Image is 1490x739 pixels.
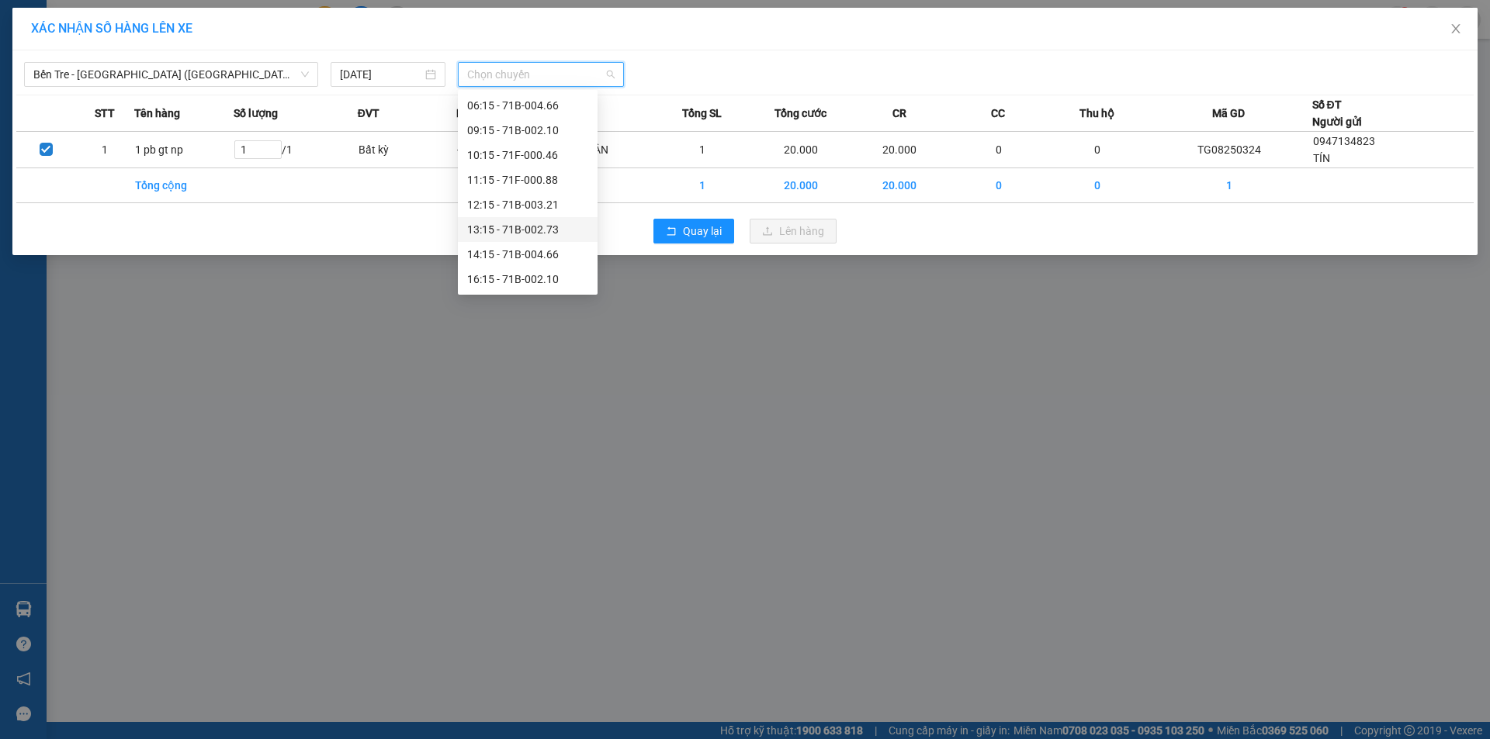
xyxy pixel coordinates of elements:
[653,168,752,203] td: 1
[467,196,588,213] div: 12:15 - 71B-003.21
[75,21,158,33] strong: PHIẾU TRẢ HÀNG
[234,105,278,122] span: Số lượng
[555,132,653,168] td: 19H NHÂN
[774,105,826,122] span: Tổng cước
[682,105,722,122] span: Tổng SL
[752,168,851,203] td: 20.000
[134,168,233,203] td: Tổng cộng
[752,132,851,168] td: 20.000
[467,63,615,86] span: Chọn chuyến
[32,7,130,19] span: [DATE]-
[33,63,309,86] span: Bến Tre - Sài Gòn (CT)
[1079,105,1114,122] span: Thu hộ
[467,147,588,164] div: 10:15 - 71F-000.46
[358,105,379,122] span: ĐVT
[949,168,1048,203] td: 0
[234,132,358,168] td: / 1
[851,168,949,203] td: 20.000
[653,219,734,243] button: rollbackQuay lại
[851,132,949,168] td: 20.000
[95,105,115,122] span: STT
[5,112,175,124] span: Tên hàng:
[892,105,906,122] span: CR
[124,97,186,109] span: 0947435567
[340,66,422,83] input: 12/08/2025
[750,219,837,243] button: uploadLên hàng
[467,122,588,139] div: 09:15 - 71B-002.10
[55,35,178,52] strong: MĐH:
[467,171,588,188] div: 11:15 - 71F-000.88
[47,109,175,126] span: 1 T NP 13KG ( Đ.Ă)
[1048,168,1146,203] td: 0
[134,132,233,168] td: 1 pb gt np
[67,9,130,19] span: [PERSON_NAME]
[1434,8,1478,51] button: Close
[1450,22,1462,35] span: close
[456,132,555,168] td: ---
[1146,168,1312,203] td: 1
[1313,152,1330,164] span: TÍN
[134,105,180,122] span: Tên hàng
[456,105,505,122] span: Loại hàng
[653,132,752,168] td: 1
[358,132,456,168] td: Bất kỳ
[64,69,126,81] span: 0969476756
[70,83,147,95] span: 11:45:36 [DATE]
[1146,132,1312,168] td: TG08250324
[666,226,677,238] span: rollback
[5,97,186,109] span: N.nhận:
[92,35,178,52] span: BT08251415
[949,132,1048,168] td: 0
[40,97,124,109] span: [PERSON_NAME]-
[5,7,130,19] span: 13:34-
[1312,96,1362,130] div: Số ĐT Người gửi
[1212,105,1245,122] span: Mã GD
[31,21,192,36] span: XÁC NHẬN SỐ HÀNG LÊN XE
[467,221,588,238] div: 13:15 - 71B-002.73
[1048,132,1146,168] td: 0
[32,69,126,81] span: DŨNG-
[467,246,588,263] div: 14:15 - 71B-004.66
[5,69,126,81] span: N.gửi:
[991,105,1005,122] span: CC
[683,223,722,240] span: Quay lại
[5,83,68,95] span: Ngày/ giờ gửi:
[467,271,588,288] div: 16:15 - 71B-002.10
[1313,135,1375,147] span: 0947134823
[467,97,588,114] div: 06:15 - 71B-004.66
[75,132,134,168] td: 1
